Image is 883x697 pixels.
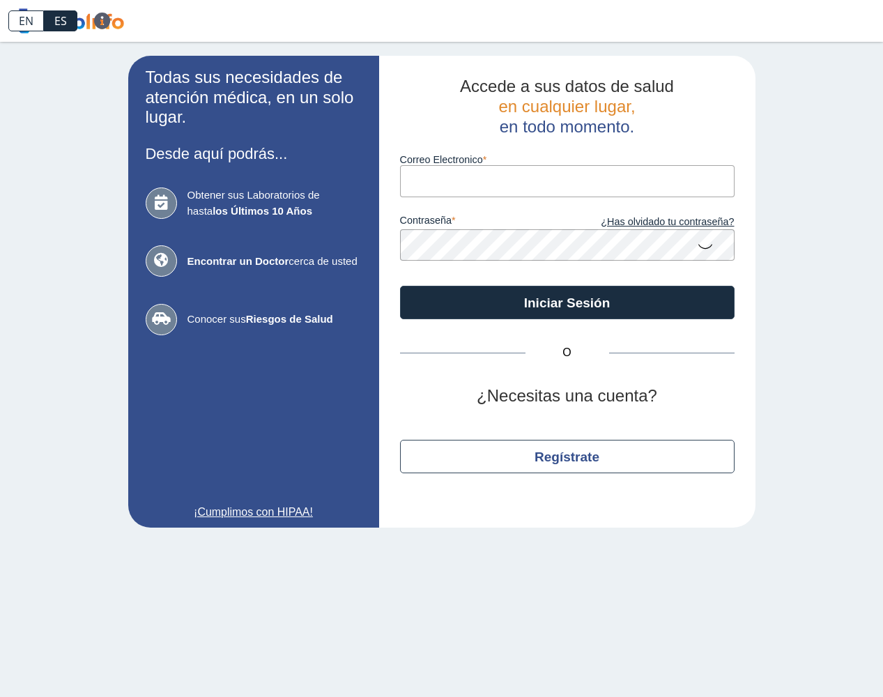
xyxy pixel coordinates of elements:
[187,312,362,328] span: Conocer sus
[146,504,362,521] a: ¡Cumplimos con HIPAA!
[213,205,312,217] b: los Últimos 10 Años
[498,97,635,116] span: en cualquier lugar,
[400,286,735,319] button: Iniciar Sesión
[146,68,362,128] h2: Todas sus necesidades de atención médica, en un solo lugar.
[500,117,634,136] span: en todo momento.
[525,344,609,361] span: O
[187,254,362,270] span: cerca de usted
[187,255,289,267] b: Encontrar un Doctor
[460,77,674,95] span: Accede a sus datos de salud
[44,10,77,31] a: ES
[400,154,735,165] label: Correo Electronico
[400,386,735,406] h2: ¿Necesitas una cuenta?
[8,10,44,31] a: EN
[400,215,567,230] label: contraseña
[187,187,362,219] span: Obtener sus Laboratorios de hasta
[400,440,735,473] button: Regístrate
[567,215,735,230] a: ¿Has olvidado tu contraseña?
[759,643,868,682] iframe: Help widget launcher
[246,313,333,325] b: Riesgos de Salud
[146,145,362,162] h3: Desde aquí podrás...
